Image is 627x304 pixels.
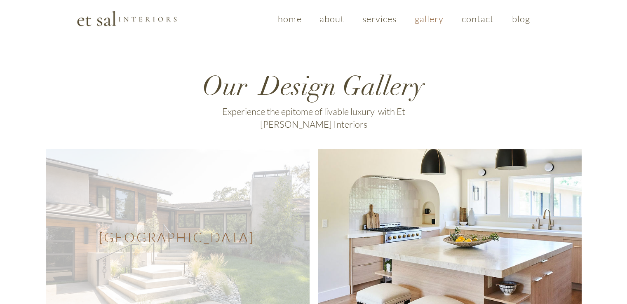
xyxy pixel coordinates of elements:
span: gallery [415,13,444,24]
span: contact [462,13,494,24]
a: blog [505,9,538,28]
span: home [278,13,301,24]
span: services [362,13,397,24]
img: Et Sal Logo [76,10,177,27]
a: about [312,9,352,28]
a: contact [454,9,501,28]
span: [GEOGRAPHIC_DATA] [99,229,254,245]
a: home [270,9,309,28]
span: Santa [PERSON_NAME] Organic Modern [362,232,536,242]
nav: Site [271,9,538,28]
a: gallery [407,9,451,28]
span: Experience the epitome of livable luxury with Et [PERSON_NAME] Interiors [222,106,405,130]
span: Our Design Gallery [202,70,425,103]
span: about [319,13,345,24]
span: blog [512,13,530,24]
a: services [355,9,404,28]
